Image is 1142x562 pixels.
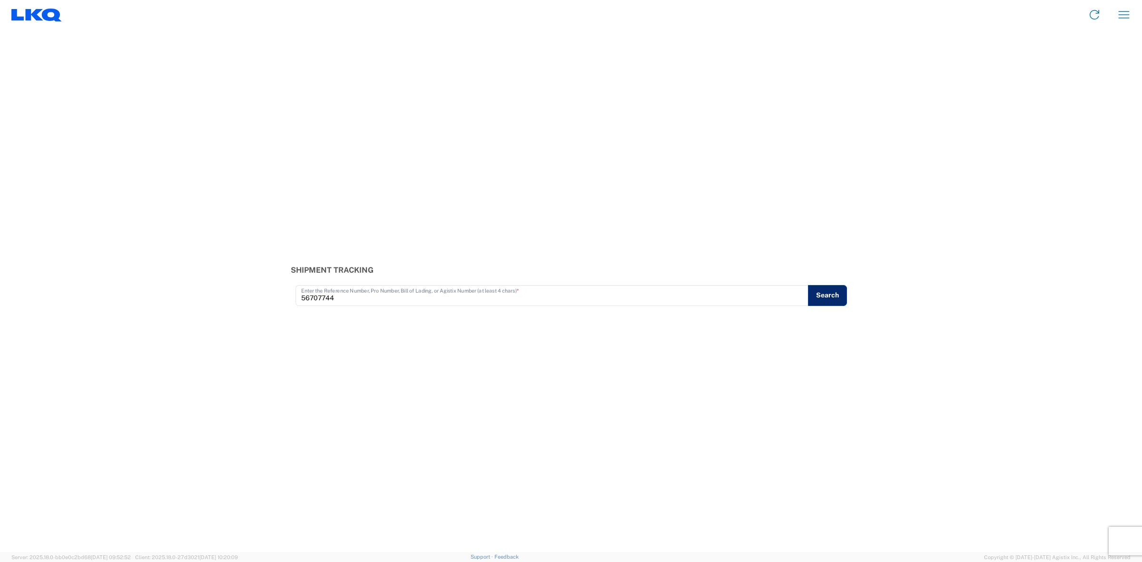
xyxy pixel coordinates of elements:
a: Support [471,554,494,560]
span: [DATE] 10:20:09 [199,554,238,560]
span: Server: 2025.18.0-bb0e0c2bd68 [11,554,131,560]
span: Client: 2025.18.0-27d3021 [135,554,238,560]
span: [DATE] 09:52:52 [91,554,131,560]
a: Feedback [494,554,519,560]
h3: Shipment Tracking [291,266,852,275]
button: Search [808,285,847,306]
span: Copyright © [DATE]-[DATE] Agistix Inc., All Rights Reserved [984,553,1131,562]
